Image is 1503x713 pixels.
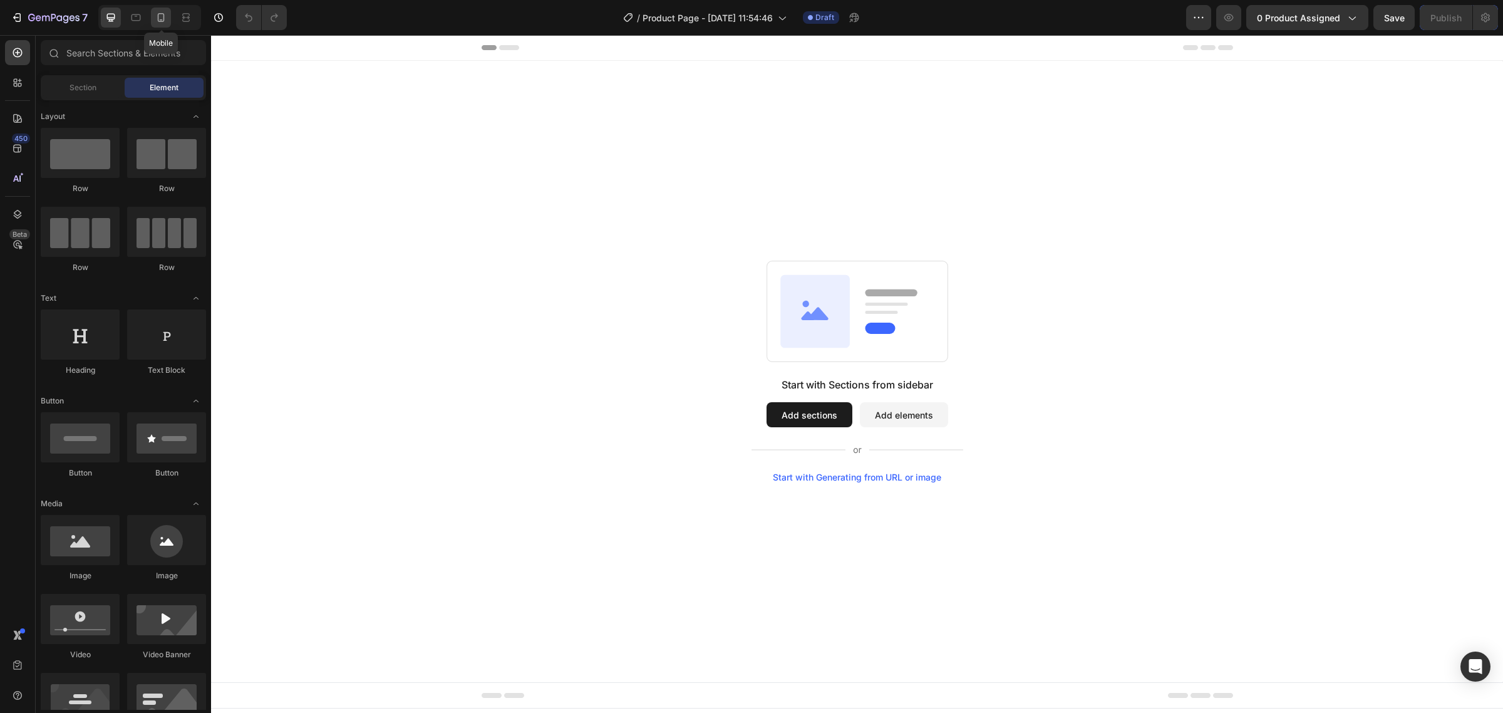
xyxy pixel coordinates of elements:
button: 7 [5,5,93,30]
span: Toggle open [186,494,206,514]
div: Image [41,570,120,581]
div: Start with Sections from sidebar [571,342,722,357]
div: Row [41,183,120,194]
div: Row [127,262,206,273]
span: 0 product assigned [1257,11,1340,24]
span: Button [41,395,64,407]
span: Toggle open [186,107,206,127]
div: Button [41,467,120,479]
span: Layout [41,111,65,122]
button: 0 product assigned [1246,5,1368,30]
span: Toggle open [186,391,206,411]
div: Undo/Redo [236,5,287,30]
span: / [637,11,640,24]
div: Button [127,467,206,479]
div: Video Banner [127,649,206,660]
span: Draft [815,12,834,23]
input: Search Sections & Elements [41,40,206,65]
span: Text [41,293,56,304]
div: 450 [12,133,30,143]
div: Beta [9,229,30,239]
div: Text Block [127,365,206,376]
div: Video [41,649,120,660]
iframe: Design area [211,35,1503,713]
div: Heading [41,365,120,376]
span: Save [1384,13,1405,23]
button: Publish [1420,5,1472,30]
button: Save [1373,5,1415,30]
button: Add sections [555,367,641,392]
span: Section [70,82,96,93]
div: Start with Generating from URL or image [562,437,730,447]
p: 7 [82,10,88,25]
button: Add elements [649,367,737,392]
div: Row [41,262,120,273]
span: Element [150,82,178,93]
span: Product Page - [DATE] 11:54:46 [643,11,773,24]
div: Image [127,570,206,581]
div: Publish [1430,11,1462,24]
div: Row [127,183,206,194]
span: Media [41,498,63,509]
div: Open Intercom Messenger [1460,652,1490,682]
span: Toggle open [186,288,206,308]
